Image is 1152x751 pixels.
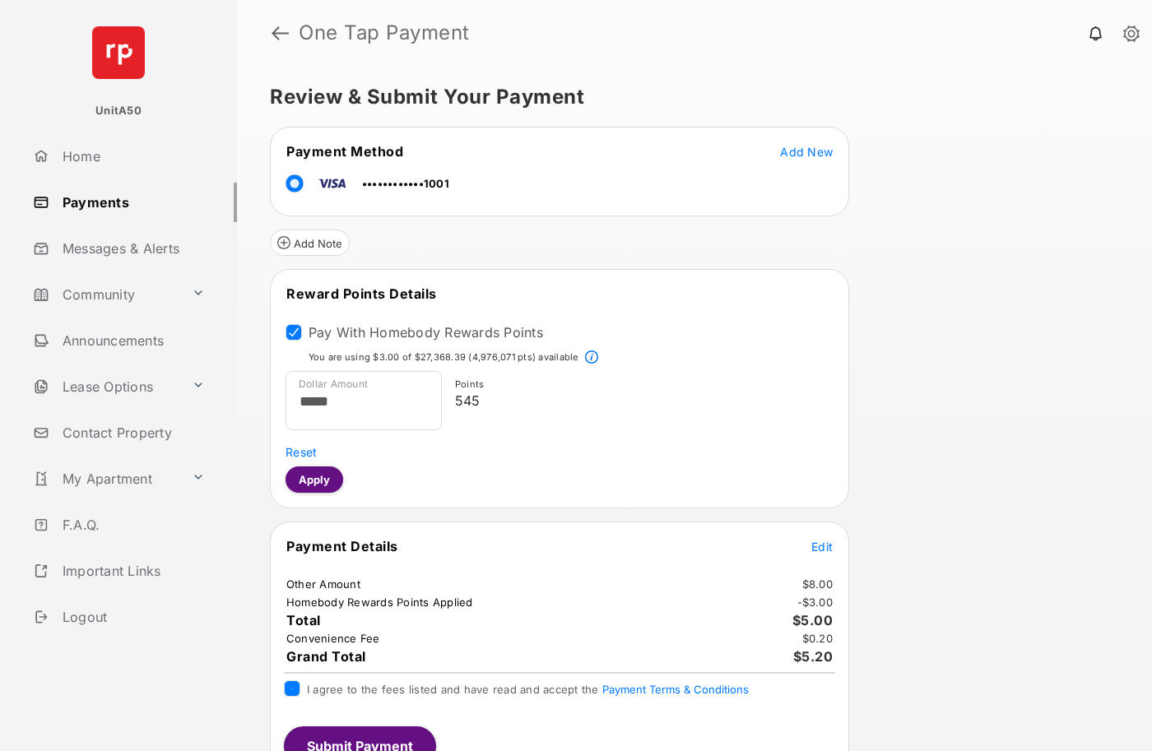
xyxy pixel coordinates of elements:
[26,367,185,406] a: Lease Options
[801,631,834,646] td: $0.20
[455,378,827,392] p: Points
[26,275,185,314] a: Community
[286,538,398,554] span: Payment Details
[793,648,834,665] span: $5.20
[780,145,833,159] span: Add New
[26,551,211,591] a: Important Links
[286,648,366,665] span: Grand Total
[26,183,237,222] a: Payments
[92,26,145,79] img: svg+xml;base64,PHN2ZyB4bWxucz0iaHR0cDovL3d3dy53My5vcmcvMjAwMC9zdmciIHdpZHRoPSI2NCIgaGVpZ2h0PSI2NC...
[309,350,578,364] p: You are using $3.00 of $27,368.39 (4,976,071 pts) available
[286,577,361,591] td: Other Amount
[286,143,403,160] span: Payment Method
[286,445,317,459] span: Reset
[26,137,237,176] a: Home
[26,229,237,268] a: Messages & Alerts
[286,612,321,628] span: Total
[270,229,350,256] button: Add Note
[286,631,381,646] td: Convenience Fee
[811,540,833,554] span: Edit
[286,285,437,302] span: Reward Points Details
[26,321,237,360] a: Announcements
[797,595,834,610] td: - $3.00
[780,143,833,160] button: Add New
[26,459,185,498] a: My Apartment
[307,683,749,696] span: I agree to the fees listed and have read and accept the
[455,391,827,410] p: 545
[26,413,237,452] a: Contact Property
[811,538,833,554] button: Edit
[26,597,237,637] a: Logout
[602,683,749,696] button: I agree to the fees listed and have read and accept the
[309,324,543,341] label: Pay With Homebody Rewards Points
[362,177,449,190] span: ••••••••••••1001
[286,443,317,460] button: Reset
[286,466,343,493] button: Apply
[299,23,470,43] strong: One Tap Payment
[286,595,474,610] td: Homebody Rewards Points Applied
[270,87,1106,107] h5: Review & Submit Your Payment
[801,577,834,591] td: $8.00
[26,505,237,545] a: F.A.Q.
[792,612,834,628] span: $5.00
[95,103,142,119] p: UnitA50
